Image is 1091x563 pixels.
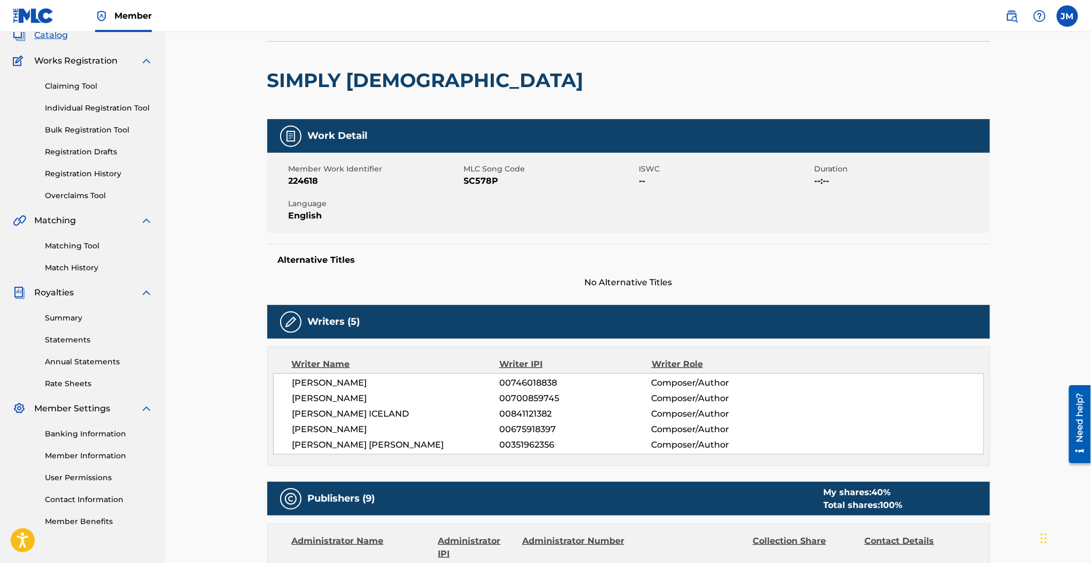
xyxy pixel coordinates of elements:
[753,535,856,560] div: Collection Share
[267,68,589,92] h2: SIMPLY [DEMOGRAPHIC_DATA]
[652,439,790,451] span: Composer/Author
[815,175,987,187] span: --:--
[652,392,790,405] span: Composer/Author
[284,130,297,143] img: Work Detail
[95,10,108,22] img: Top Rightsholder
[499,358,652,371] div: Writer IPI
[140,286,153,299] img: expand
[45,516,153,527] a: Member Benefits
[872,487,891,497] span: 40 %
[308,130,368,142] h5: Work Detail
[1005,10,1018,22] img: search
[652,408,790,420] span: Composer/Author
[499,377,651,389] span: 00746018838
[289,175,461,187] span: 224618
[464,175,637,187] span: SC578P
[45,190,153,201] a: Overclaims Tool
[1061,381,1091,467] iframe: Resource Center
[308,316,360,328] h5: Writers (5)
[499,408,651,420] span: 00841121382
[284,316,297,329] img: Writers
[45,124,153,136] a: Bulk Registration Tool
[438,535,514,560] div: Administrator IPI
[13,214,26,227] img: Matching
[499,423,651,436] span: 00675918397
[45,450,153,462] a: Member Information
[308,492,375,505] h5: Publishers (9)
[1001,5,1023,27] a: Public Search
[289,163,461,175] span: Member Work Identifier
[114,10,152,22] span: Member
[34,286,74,299] span: Royalties
[140,54,153,67] img: expand
[45,81,153,92] a: Claiming Tool
[45,146,153,158] a: Registration Drafts
[13,29,26,42] img: Catalog
[13,54,27,67] img: Works Registration
[880,500,903,510] span: 100 %
[652,358,790,371] div: Writer Role
[292,535,430,560] div: Administrator Name
[45,378,153,389] a: Rate Sheets
[289,209,461,222] span: English
[45,103,153,114] a: Individual Registration Tool
[1057,5,1078,27] div: User Menu
[45,334,153,346] a: Statements
[13,402,26,415] img: Member Settings
[824,486,903,499] div: My shares:
[34,29,68,42] span: Catalog
[292,408,500,420] span: [PERSON_NAME] ICELAND
[292,439,500,451] span: [PERSON_NAME] [PERSON_NAME]
[45,312,153,324] a: Summary
[824,499,903,512] div: Total shares:
[292,392,500,405] span: [PERSON_NAME]
[652,423,790,436] span: Composer/Author
[45,428,153,440] a: Banking Information
[639,175,812,187] span: --
[284,492,297,505] img: Publishers
[292,358,500,371] div: Writer Name
[815,163,987,175] span: Duration
[278,255,979,265] h5: Alternative Titles
[45,262,153,273] a: Match History
[140,214,153,227] img: expand
[13,8,54,24] img: MLC Logo
[652,377,790,389] span: Composer/Author
[464,163,637,175] span: MLC Song Code
[1038,512,1091,563] iframe: Chat Widget
[34,402,110,415] span: Member Settings
[140,402,153,415] img: expand
[865,535,969,560] div: Contact Details
[499,392,651,405] span: 00700859745
[45,168,153,179] a: Registration History
[1041,522,1047,554] div: Drag
[292,423,500,436] span: [PERSON_NAME]
[45,472,153,483] a: User Permissions
[13,286,26,299] img: Royalties
[45,494,153,505] a: Contact Information
[499,439,651,451] span: 00351962356
[34,214,76,227] span: Matching
[1029,5,1050,27] div: Help
[522,535,626,560] div: Administrator Number
[292,377,500,389] span: [PERSON_NAME]
[639,163,812,175] span: ISWC
[1033,10,1046,22] img: help
[45,356,153,367] a: Annual Statements
[267,276,990,289] span: No Alternative Titles
[13,29,68,42] a: CatalogCatalog
[289,198,461,209] span: Language
[45,240,153,252] a: Matching Tool
[34,54,118,67] span: Works Registration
